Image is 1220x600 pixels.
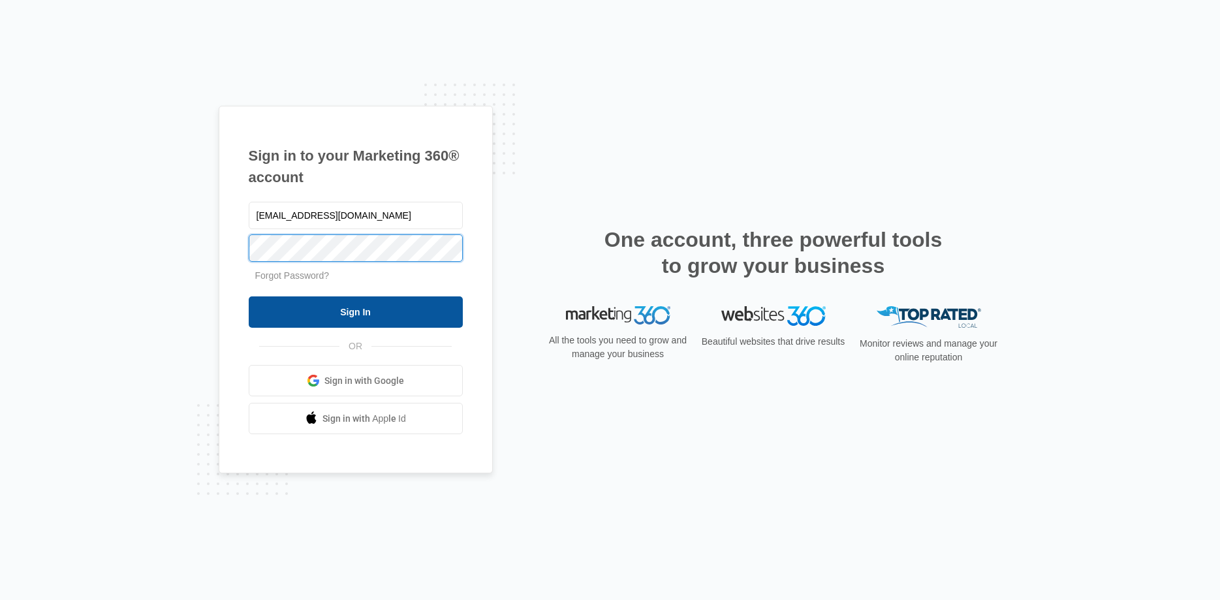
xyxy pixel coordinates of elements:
input: Email [249,202,463,229]
img: Marketing 360 [566,306,670,324]
a: Forgot Password? [255,270,330,281]
p: Beautiful websites that drive results [700,335,847,349]
input: Sign In [249,296,463,328]
span: OR [339,339,371,353]
img: Websites 360 [721,306,826,325]
p: Monitor reviews and manage your online reputation [856,337,1002,364]
a: Sign in with Apple Id [249,403,463,434]
span: Sign in with Apple Id [322,412,406,426]
a: Sign in with Google [249,365,463,396]
p: All the tools you need to grow and manage your business [545,334,691,361]
h2: One account, three powerful tools to grow your business [601,227,946,279]
h1: Sign in to your Marketing 360® account [249,145,463,188]
img: Top Rated Local [877,306,981,328]
span: Sign in with Google [324,374,404,388]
